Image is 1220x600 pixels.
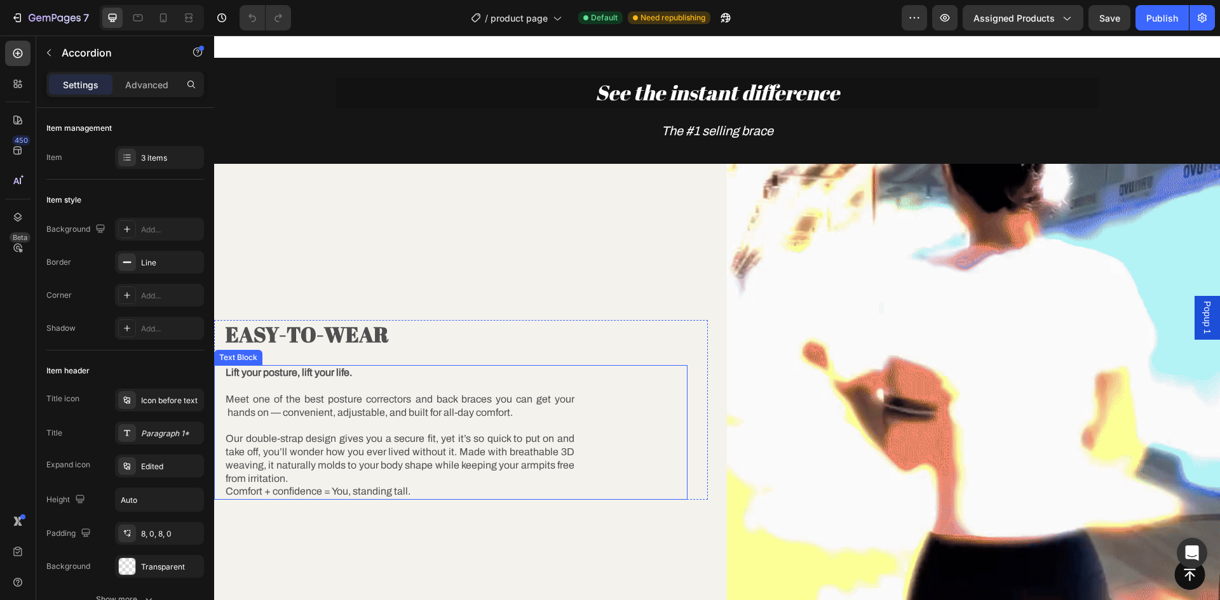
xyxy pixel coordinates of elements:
span: Save [1099,13,1120,23]
div: Shadow [46,323,76,334]
p: Advanced [125,78,168,91]
div: Add... [141,290,201,302]
div: Item header [46,365,90,377]
div: Icon before text [141,395,201,406]
strong: Lift your posture, lift your life. [11,331,138,342]
div: Paragraph 1* [141,428,201,439]
div: Background [46,221,108,238]
div: Expand icon [46,459,90,470]
iframe: Design area [214,36,1220,600]
button: Assigned Products [963,5,1083,30]
div: 8, 0, 8, 0 [141,528,201,540]
div: Add... [141,224,201,236]
div: Beta [10,232,30,243]
strong: EASY-TO-WEAR [11,284,175,313]
button: Save [1088,5,1130,30]
div: Title icon [46,393,79,404]
span: Assigned Products [973,11,1055,25]
button: Publish [1135,5,1189,30]
div: Background [46,561,90,572]
div: Padding [46,525,93,542]
button: 7 [5,5,95,30]
span: Default [591,12,618,23]
div: 450 [12,135,30,145]
div: Line [141,257,201,269]
p: Settings [63,78,98,91]
p: Comfort + confidence = You, standing tall. [11,450,360,463]
span: Need republishing [640,12,705,23]
span: Popup 1 [987,265,1000,298]
div: Corner [46,290,72,301]
div: Title [46,427,62,439]
div: 3 items [141,152,201,164]
div: Add... [141,323,201,335]
div: Height [46,491,88,509]
div: Publish [1146,11,1178,25]
p: Accordion [62,45,170,60]
div: Transparent [141,561,201,573]
h2: See the instant difference [122,43,884,72]
input: Auto [116,488,203,511]
div: Item [46,152,62,163]
span: / [485,11,488,25]
div: Open Intercom Messenger [1177,538,1207,568]
div: Item management [46,123,112,134]
span: product page [491,11,548,25]
p: Meet one of the best posture correctors and back braces you can get your hands on — convenient, a... [11,344,360,383]
div: Text Block [3,316,46,328]
div: Item style [46,194,81,206]
p: Our double-strap design gives you a secure fit, yet it’s so quick to put on and take off, you’ll ... [11,397,360,450]
div: Edited [141,461,201,472]
div: Border [46,257,71,268]
p: The #1 selling brace [133,84,873,107]
div: Undo/Redo [240,5,291,30]
p: 7 [83,10,89,25]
